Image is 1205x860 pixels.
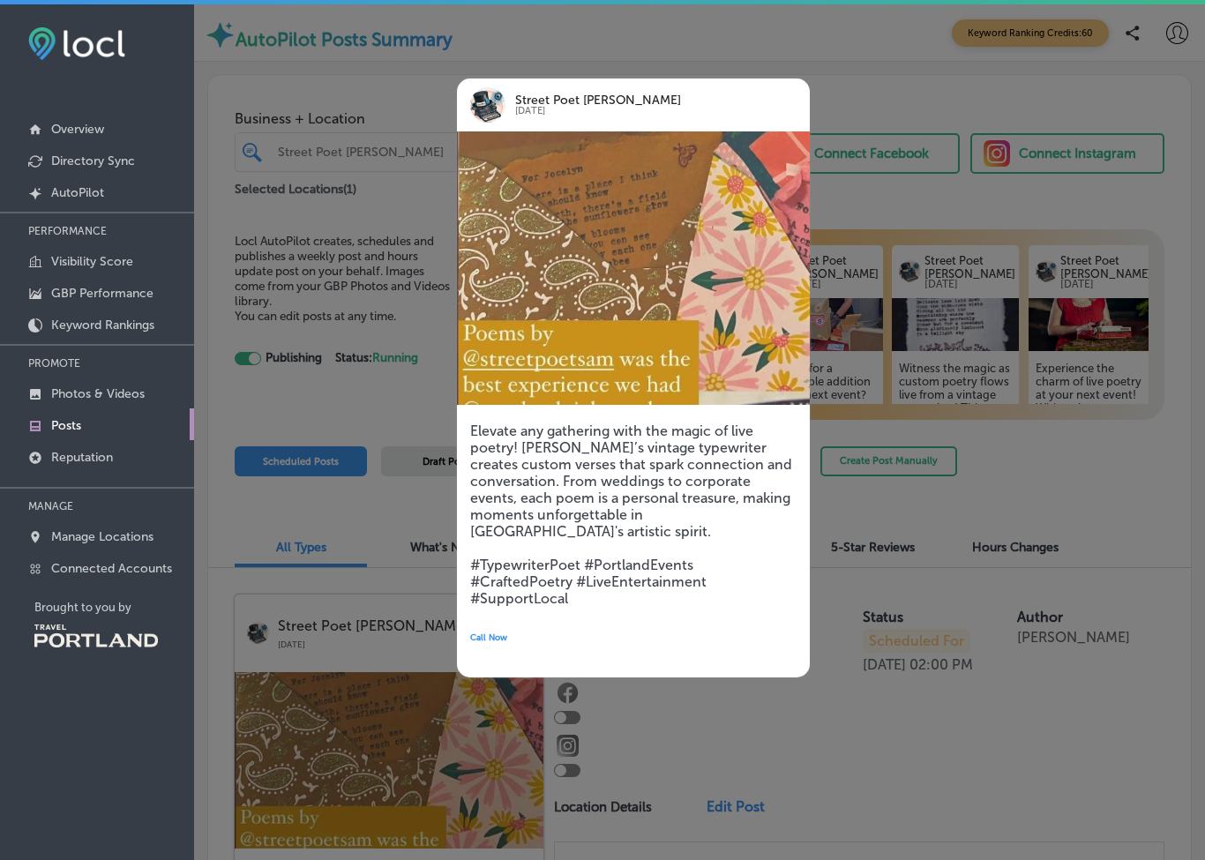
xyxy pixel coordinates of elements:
[470,632,507,643] span: Call Now
[470,87,505,123] img: logo
[51,286,153,301] p: GBP Performance
[28,27,125,60] img: fda3e92497d09a02dc62c9cd864e3231.png
[51,254,133,269] p: Visibility Score
[51,561,172,576] p: Connected Accounts
[34,624,158,647] img: Travel Portland
[51,386,145,401] p: Photos & Videos
[51,185,104,200] p: AutoPilot
[515,106,760,116] p: [DATE]
[51,318,154,333] p: Keyword Rankings
[51,529,153,544] p: Manage Locations
[470,423,797,607] h5: Elevate any gathering with the magic of live poetry! [PERSON_NAME]’s vintage typewriter creates c...
[34,601,194,614] p: Brought to you by
[51,450,113,465] p: Reputation
[515,95,760,106] p: Street Poet [PERSON_NAME]
[51,122,104,137] p: Overview
[51,153,135,168] p: Directory Sync
[51,418,81,433] p: Posts
[457,131,810,405] img: 1753117970c330662e-244c-45c6-9372-4f5d3126c58f_2024-11-09.jpg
